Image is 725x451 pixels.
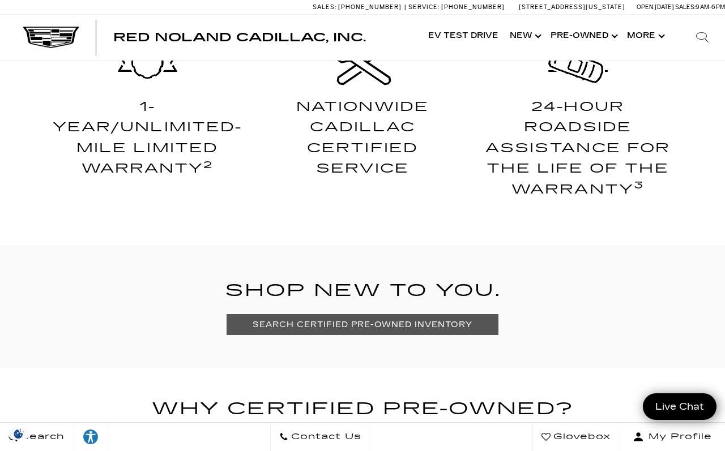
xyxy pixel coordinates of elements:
[74,423,108,451] a: Explore your accessibility options
[441,3,505,11] span: [PHONE_NUMBER]
[6,428,32,440] img: Opt-Out Icon
[333,33,393,92] img: Cadillac CPO Service icon
[675,3,696,11] span: Sales:
[23,27,79,48] img: Cadillac Dark Logo with Cadillac White Text
[680,15,725,60] div: Search
[48,277,677,305] h2: SHOP NEW TO YOU.
[696,3,725,11] span: 9 AM-6 PM
[74,428,108,445] div: Explore your accessibility options
[6,428,32,440] section: Click to Open Cookie Consent Modal
[637,3,674,11] span: Open [DATE]
[270,423,370,451] a: Contact Us
[634,180,644,191] sup: 3
[551,429,611,445] span: Glovebox
[18,429,65,445] span: Search
[548,33,608,92] img: Cadillac CPO Roadside Assistance icon
[545,14,621,59] a: Pre-Owned
[650,400,710,413] span: Live Chat
[313,4,404,10] a: Sales: [PHONE_NUMBER]
[313,3,336,11] span: Sales:
[113,31,366,44] span: Red Noland Cadillac, Inc.
[479,97,677,200] h4: 24-HOUR ROADSIDE ASSISTANCE FOR THE LIFE OF THE WARRANTY
[644,429,712,445] span: My Profile
[288,429,361,445] span: Contact Us
[48,97,246,179] h4: 1- YEAR/UNLIMITED-MILE LIMITED WARRANTY
[532,423,620,451] a: Glovebox
[408,3,440,11] span: Service:
[203,160,213,170] sup: 2
[519,3,625,11] a: [STREET_ADDRESS][US_STATE]
[620,423,725,451] button: Open user profile menu
[338,3,402,11] span: [PHONE_NUMBER]
[423,14,504,59] a: EV Test Drive
[118,33,177,92] img: Cadillac CPO Warranty icon
[8,395,717,423] h2: WHY CERTIFIED PRE-OWNED?
[504,14,545,59] a: New
[263,97,462,179] h4: NATIONWIDE CADILLAC CERTIFIED SERVICE
[227,314,498,335] a: SEARCH CERTIFIED PRE-OWNED INVENTORY
[621,14,668,59] button: More
[113,32,366,43] a: Red Noland Cadillac, Inc.
[404,4,507,10] a: Service: [PHONE_NUMBER]
[643,393,717,420] a: Live Chat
